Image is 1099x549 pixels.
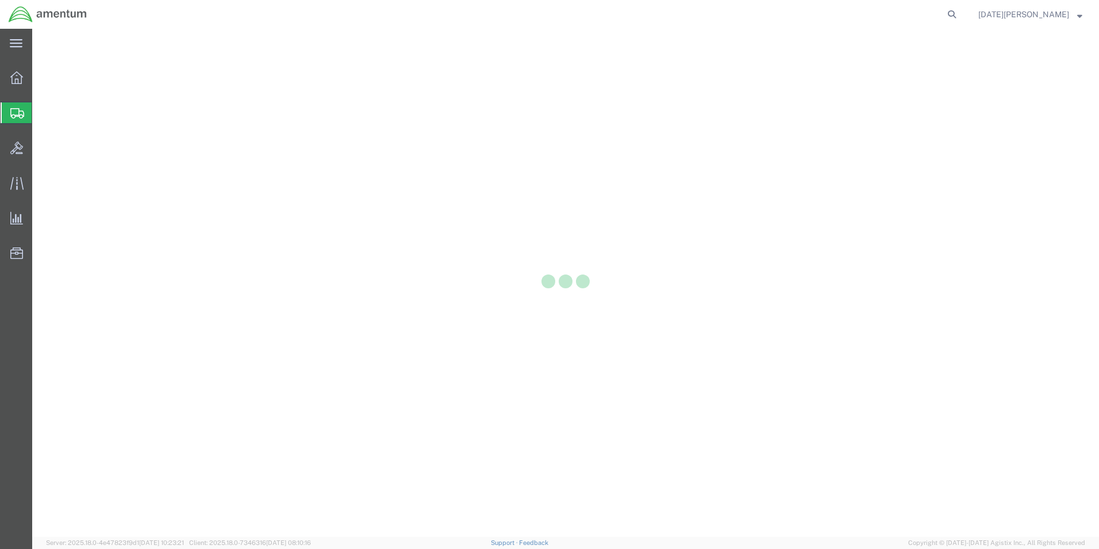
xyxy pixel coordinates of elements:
span: Client: 2025.18.0-7346316 [189,539,311,546]
span: [DATE] 10:23:21 [139,539,184,546]
span: [DATE] 08:10:16 [266,539,311,546]
span: Server: 2025.18.0-4e47823f9d1 [46,539,184,546]
img: logo [8,6,87,23]
a: Feedback [519,539,548,546]
a: Support [491,539,520,546]
button: [DATE][PERSON_NAME] [978,7,1083,21]
span: Noel Arrieta [978,8,1069,21]
span: Copyright © [DATE]-[DATE] Agistix Inc., All Rights Reserved [908,538,1085,548]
